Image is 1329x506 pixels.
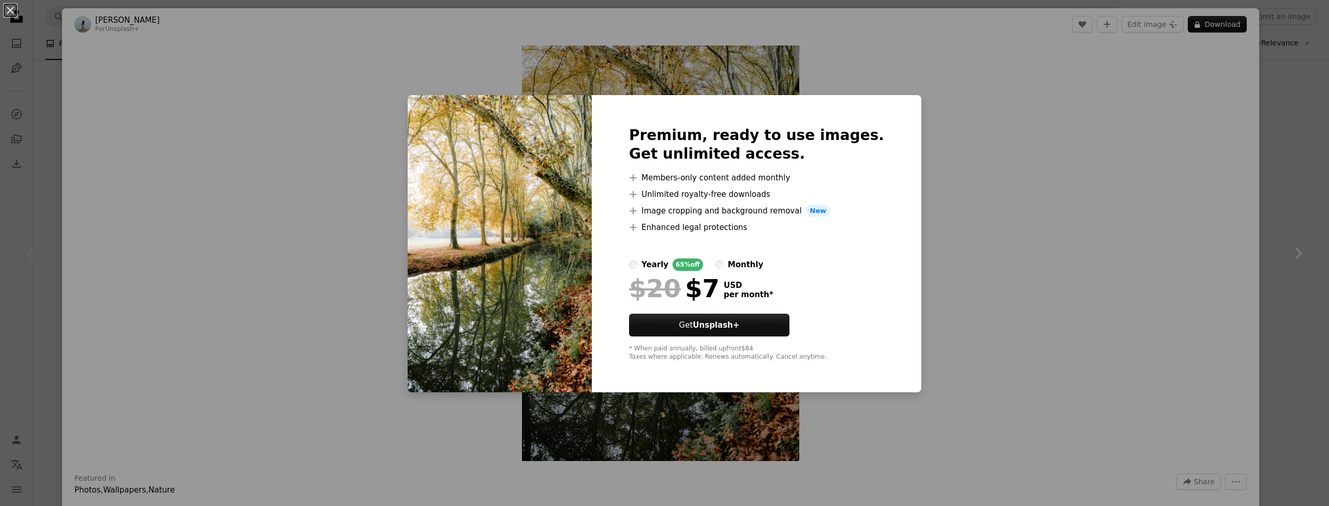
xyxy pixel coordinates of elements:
[629,126,884,163] h2: Premium, ready to use images. Get unlimited access.
[629,345,884,361] div: * When paid annually, billed upfront $84 Taxes where applicable. Renews automatically. Cancel any...
[806,205,831,217] span: New
[629,260,637,269] input: yearly65%off
[629,172,884,184] li: Members-only content added monthly
[629,188,884,201] li: Unlimited royalty-free downloads
[408,95,592,393] img: premium_photo-1667126445419-4c8870bf9597
[673,258,703,271] div: 65% off
[629,205,884,217] li: Image cropping and background removal
[629,275,681,302] span: $20
[629,275,720,302] div: $7
[629,314,789,336] button: GetUnsplash+
[693,320,739,330] strong: Unsplash+
[724,281,773,290] span: USD
[629,221,884,234] li: Enhanced legal protections
[715,260,724,269] input: monthly
[728,258,764,271] div: monthly
[641,258,668,271] div: yearly
[724,290,773,299] span: per month *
